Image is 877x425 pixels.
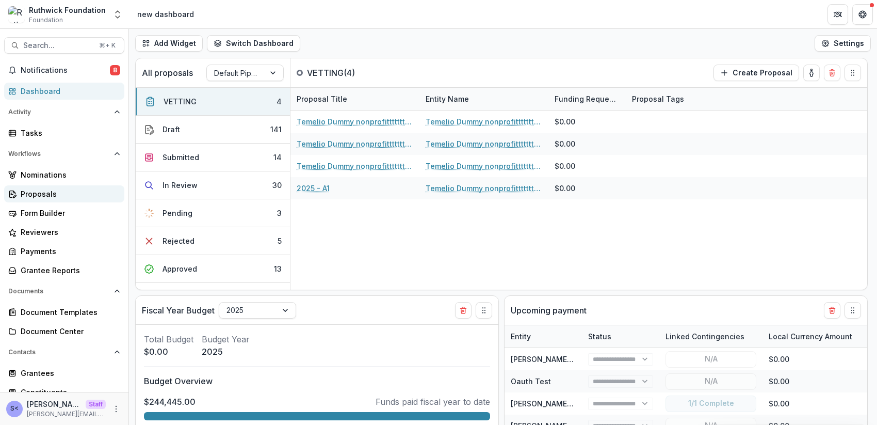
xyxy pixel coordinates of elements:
[110,65,120,75] span: 8
[4,146,124,162] button: Open Workflows
[21,188,116,199] div: Proposals
[505,325,582,348] div: Entity
[144,333,193,345] p: Total Budget
[844,302,861,319] button: Drag
[555,161,575,171] div: $0.00
[163,235,194,246] div: Rejected
[290,93,353,104] div: Proposal Title
[136,88,290,116] button: VETTING4
[8,288,110,295] span: Documents
[277,208,282,218] div: 3
[29,15,63,25] span: Foundation
[273,152,282,163] div: 14
[21,169,116,180] div: Nominations
[4,166,124,183] a: Nominations
[202,345,250,358] p: 2025
[4,384,124,401] a: Constituents
[4,262,124,279] a: Grantee Reports
[665,373,756,390] button: N/A
[4,365,124,382] a: Grantees
[419,88,548,110] div: Entity Name
[8,349,110,356] span: Contacts
[110,403,122,415] button: More
[136,255,290,283] button: Approved13
[762,392,866,415] div: $0.00
[144,375,490,387] p: Budget Overview
[290,88,419,110] div: Proposal Title
[659,331,751,342] div: Linked Contingencies
[455,302,472,319] button: Delete card
[4,204,124,222] a: Form Builder
[555,138,575,149] div: $0.00
[163,263,197,274] div: Approved
[297,161,413,171] a: Temelio Dummy nonprofittttttttt a4 sda16s5d - 2025 - A1
[136,144,290,171] button: Submitted14
[307,67,384,79] p: VETTING ( 4 )
[665,351,756,368] button: N/A
[555,183,575,194] div: $0.00
[4,344,124,360] button: Open Contacts
[270,124,282,135] div: 141
[762,325,866,348] div: Local Currency Amount
[144,396,196,408] p: $244,445.00
[207,35,300,52] button: Switch Dashboard
[278,235,282,246] div: 5
[136,227,290,255] button: Rejected5
[827,4,848,25] button: Partners
[824,65,840,81] button: Delete card
[8,150,110,158] span: Workflows
[297,183,330,194] a: 2025 - A1
[626,88,755,110] div: Proposal Tags
[142,67,193,79] p: All proposals
[4,37,124,54] button: Search...
[21,128,116,138] div: Tasks
[4,124,124,141] a: Tasks
[137,9,194,20] div: new dashboard
[21,66,110,75] span: Notifications
[21,227,116,238] div: Reviewers
[21,246,116,257] div: Payments
[27,399,82,410] p: [PERSON_NAME] <[PERSON_NAME][EMAIL_ADDRESS][DOMAIN_NAME]>
[21,208,116,218] div: Form Builder
[505,331,537,342] div: Entity
[659,325,762,348] div: Linked Contingencies
[4,185,124,202] a: Proposals
[21,265,116,276] div: Grantee Reports
[27,410,106,419] p: [PERSON_NAME][EMAIL_ADDRESS][DOMAIN_NAME]
[136,116,290,144] button: Draft141
[163,124,180,135] div: Draft
[8,108,110,116] span: Activity
[376,396,490,408] p: Funds paid fiscal year to date
[426,161,542,171] a: Temelio Dummy nonprofittttttttt a4 sda16s5d
[110,4,125,25] button: Open entity switcher
[4,83,124,100] a: Dashboard
[511,355,607,364] a: [PERSON_NAME] Draft Test
[4,283,124,300] button: Open Documents
[665,396,756,412] button: 1/1 Complete
[23,41,93,50] span: Search...
[21,307,116,318] div: Document Templates
[163,208,192,218] div: Pending
[4,62,124,78] button: Notifications8
[86,400,106,409] p: Staff
[803,65,820,81] button: toggle-assigned-to-me
[548,88,626,110] div: Funding Requested
[202,333,250,345] p: Budget Year
[852,4,873,25] button: Get Help
[762,348,866,370] div: $0.00
[8,6,25,23] img: Ruthwick Foundation
[277,96,282,107] div: 4
[136,199,290,227] button: Pending3
[582,325,659,348] div: Status
[426,116,542,127] a: Temelio Dummy nonprofittttttttt a4 sda16s5d
[426,183,542,194] a: Temelio Dummy nonprofittttttttt a4 sda16s5d
[4,243,124,260] a: Payments
[4,323,124,340] a: Document Center
[21,387,116,398] div: Constituents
